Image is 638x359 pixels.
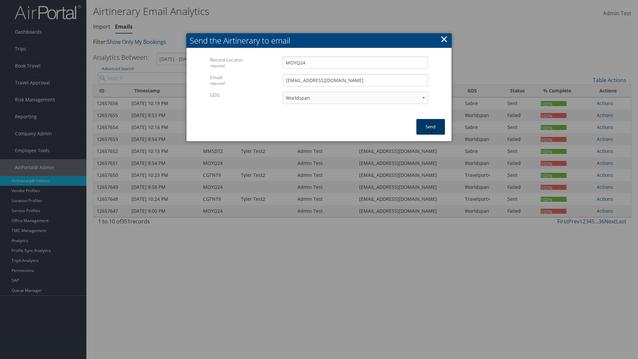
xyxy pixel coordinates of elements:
label: Record Locator: [210,57,283,69]
label: GDS: [210,92,283,98]
label: Email: [210,74,283,86]
input: Enter the Record Locator [283,57,428,69]
h2: Send the Airtinerary to email [186,33,452,48]
div: required [210,63,283,69]
button: Send [416,119,445,135]
div: required [210,81,283,86]
a: × [440,32,448,46]
input: Enter the email address [283,74,428,86]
